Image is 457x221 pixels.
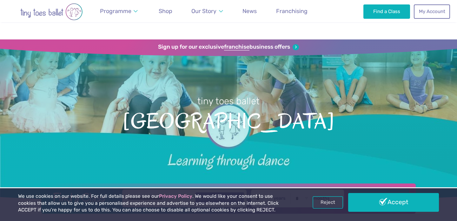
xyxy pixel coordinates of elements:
span: News [242,8,257,14]
span: Shop [159,8,172,14]
a: Privacy Policy [159,193,192,199]
a: Reject [313,196,343,208]
a: Programme [97,4,141,18]
span: Franchising [276,8,308,14]
span: [GEOGRAPHIC_DATA] [11,107,446,133]
a: My Account [414,4,450,18]
strong: franchise [224,44,249,51]
a: News [240,4,260,18]
small: tiny toes ballet [197,96,260,107]
a: Our Story [189,4,226,18]
p: We use cookies on our website. For full details please see our . We would like your consent to us... [18,193,292,214]
span: Programme [100,8,131,14]
a: Find a Class [363,4,410,18]
a: Accept [348,193,439,211]
span: Our Story [191,8,216,14]
a: Franchising [273,4,310,18]
a: Sign up for our exclusivefranchisebusiness offers [158,44,299,51]
img: tiny toes ballet [7,3,96,20]
a: Shop [156,4,175,18]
